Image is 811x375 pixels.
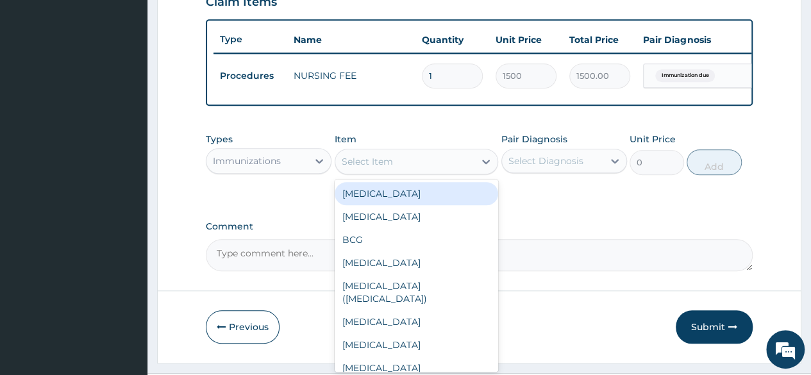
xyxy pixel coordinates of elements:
div: Chat with us now [67,72,215,88]
div: Minimize live chat window [210,6,241,37]
div: [MEDICAL_DATA] [335,333,499,356]
div: [MEDICAL_DATA] [335,205,499,228]
div: [MEDICAL_DATA] ([MEDICAL_DATA]) [335,274,499,310]
label: Types [206,134,233,145]
div: [MEDICAL_DATA] [335,251,499,274]
th: Quantity [415,27,489,53]
th: Pair Diagnosis [637,27,778,53]
label: Unit Price [630,133,676,146]
span: We're online! [74,108,177,238]
div: Immunizations [213,154,281,167]
img: d_794563401_company_1708531726252_794563401 [24,64,52,96]
td: Procedures [213,64,287,88]
th: Name [287,27,415,53]
button: Previous [206,310,280,344]
span: Immunization due [655,69,715,82]
div: [MEDICAL_DATA] [335,310,499,333]
div: Select Diagnosis [508,154,583,167]
div: [MEDICAL_DATA] [335,182,499,205]
th: Total Price [563,27,637,53]
label: Comment [206,221,753,232]
th: Unit Price [489,27,563,53]
label: Pair Diagnosis [501,133,567,146]
label: Item [335,133,356,146]
th: Type [213,28,287,51]
div: Select Item [342,155,393,168]
div: BCG [335,228,499,251]
td: NURSING FEE [287,63,415,88]
button: Submit [676,310,753,344]
button: Add [687,149,741,175]
textarea: Type your message and hit 'Enter' [6,244,244,288]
